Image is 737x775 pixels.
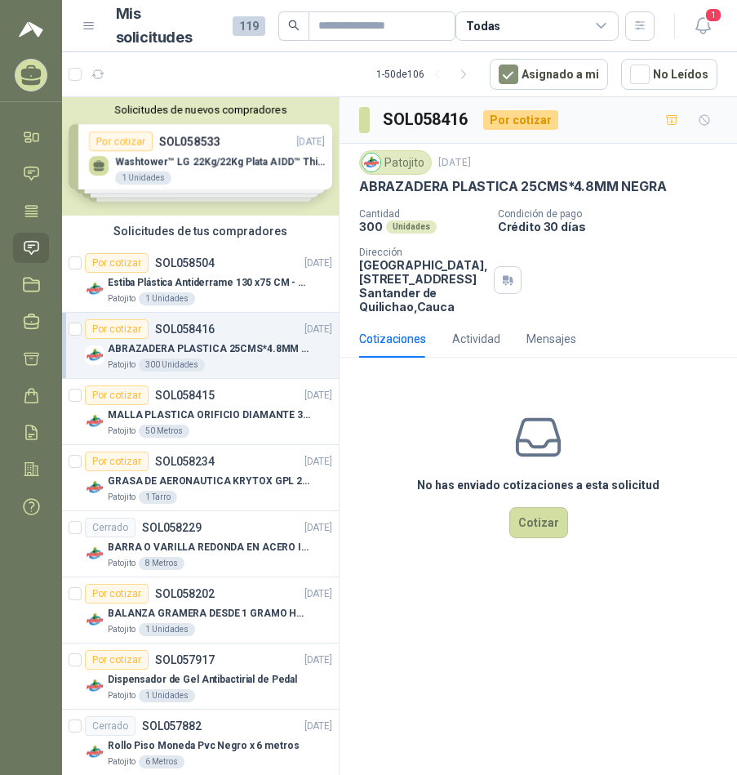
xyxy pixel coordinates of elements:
div: 300 Unidades [139,359,205,372]
img: Company Logo [85,676,104,696]
div: Unidades [386,220,437,234]
div: 50 Metros [139,425,189,438]
img: Company Logo [85,412,104,431]
img: Company Logo [362,154,380,171]
p: SOL058416 [155,323,215,335]
div: Por cotizar [85,253,149,273]
div: Patojito [359,150,432,175]
div: 1 Unidades [139,689,195,702]
p: BARRA O VARILLA REDONDA EN ACERO INOXIDABLE DE 2" O 50 MM [108,540,311,555]
p: Rollo Piso Moneda Pvc Negro x 6 metros [108,738,299,754]
img: Company Logo [85,544,104,563]
img: Logo peakr [19,20,43,39]
h1: Mis solicitudes [116,2,220,50]
div: 1 Tarro [139,491,177,504]
p: Patojito [108,623,135,636]
p: Cantidad [359,208,485,220]
p: [DATE] [304,520,332,536]
p: Patojito [108,359,135,372]
p: Patojito [108,491,135,504]
div: Por cotizar [85,584,149,604]
div: 1 Unidades [139,292,195,305]
button: No Leídos [621,59,717,90]
p: MALLA PLASTICA ORIFICIO DIAMANTE 3MM [108,408,311,423]
div: Cerrado [85,716,135,736]
p: Patojito [108,425,135,438]
p: GRASA DE AERONAUTICA KRYTOX GPL 207 (SE ADJUNTA IMAGEN DE REFERENCIA) [108,474,311,489]
p: [DATE] [304,322,332,337]
p: SOL057917 [155,654,215,666]
a: Por cotizarSOL057917[DATE] Company LogoDispensador de Gel Antibactirial de PedalPatojito1 Unidades [62,644,339,710]
div: Por cotizar [85,452,149,471]
div: 1 Unidades [139,623,195,636]
p: Patojito [108,689,135,702]
p: Condición de pago [498,208,730,220]
p: Dirección [359,247,487,258]
p: BALANZA GRAMERA DESDE 1 GRAMO HASTA 5 GRAMOS [108,606,311,621]
p: SOL058229 [142,522,202,533]
a: Por cotizarSOL058504[DATE] Company LogoEstiba Plástica Antiderrame 130 x75 CM - Capacidad 180-200... [62,247,339,313]
img: Company Logo [85,610,104,630]
h3: No has enviado cotizaciones a esta solicitud [417,476,659,494]
button: Cotizar [509,507,568,538]
p: SOL058202 [155,588,215,599]
a: Por cotizarSOL058416[DATE] Company LogoABRAZADERA PLASTICA 25CMS*4.8MM NEGRAPatojito300 Unidades [62,313,339,379]
div: Actividad [452,330,500,348]
span: 119 [233,16,265,36]
div: Mensajes [526,330,576,348]
a: Por cotizarSOL058202[DATE] Company LogoBALANZA GRAMERA DESDE 1 GRAMO HASTA 5 GRAMOSPatojito1 Unid... [62,577,339,644]
p: ABRAZADERA PLASTICA 25CMS*4.8MM NEGRA [359,178,666,195]
p: Patojito [108,292,135,305]
p: Dispensador de Gel Antibactirial de Pedal [108,672,297,688]
img: Company Logo [85,742,104,762]
a: Por cotizarSOL058415[DATE] Company LogoMALLA PLASTICA ORIFICIO DIAMANTE 3MMPatojito50 Metros [62,379,339,445]
div: Cotizaciones [359,330,426,348]
div: Solicitudes de tus compradores [62,216,339,247]
div: Todas [466,17,500,35]
img: Company Logo [85,279,104,299]
div: 6 Metros [139,755,184,768]
p: SOL058234 [155,456,215,467]
div: Por cotizar [85,385,149,405]
p: Crédito 30 días [498,220,730,234]
div: Por cotizar [483,110,558,130]
p: [DATE] [304,586,332,602]
button: Asignado a mi [490,59,608,90]
button: Solicitudes de nuevos compradores [69,104,332,116]
p: [GEOGRAPHIC_DATA], [STREET_ADDRESS] Santander de Quilichao , Cauca [359,258,487,314]
p: [DATE] [304,719,332,734]
img: Company Logo [85,478,104,497]
span: search [288,20,300,31]
p: [DATE] [438,155,471,171]
a: Por cotizarSOL058234[DATE] Company LogoGRASA DE AERONAUTICA KRYTOX GPL 207 (SE ADJUNTA IMAGEN DE ... [62,445,339,511]
p: SOL058415 [155,390,215,401]
p: 300 [359,220,383,234]
h3: SOL058416 [383,107,470,132]
div: 1 - 50 de 106 [376,61,477,87]
p: [DATE] [304,653,332,668]
div: Cerrado [85,518,135,537]
div: Por cotizar [85,650,149,670]
button: 1 [688,11,717,41]
p: [DATE] [304,454,332,470]
p: [DATE] [304,256,332,271]
p: ABRAZADERA PLASTICA 25CMS*4.8MM NEGRA [108,341,311,357]
p: Patojito [108,755,135,768]
div: 8 Metros [139,557,184,570]
a: CerradoSOL058229[DATE] Company LogoBARRA O VARILLA REDONDA EN ACERO INOXIDABLE DE 2" O 50 MMPatoj... [62,511,339,577]
span: 1 [704,7,722,23]
p: [DATE] [304,388,332,403]
p: Patojito [108,557,135,570]
p: Estiba Plástica Antiderrame 130 x75 CM - Capacidad 180-200 Litros [108,275,311,291]
img: Company Logo [85,345,104,365]
div: Por cotizar [85,319,149,339]
div: Solicitudes de nuevos compradoresPor cotizarSOL058533[DATE] Washtower™ LG 22Kg/22Kg Plata AIDD™ T... [62,97,339,216]
p: SOL057882 [142,720,202,732]
p: SOL058504 [155,257,215,269]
